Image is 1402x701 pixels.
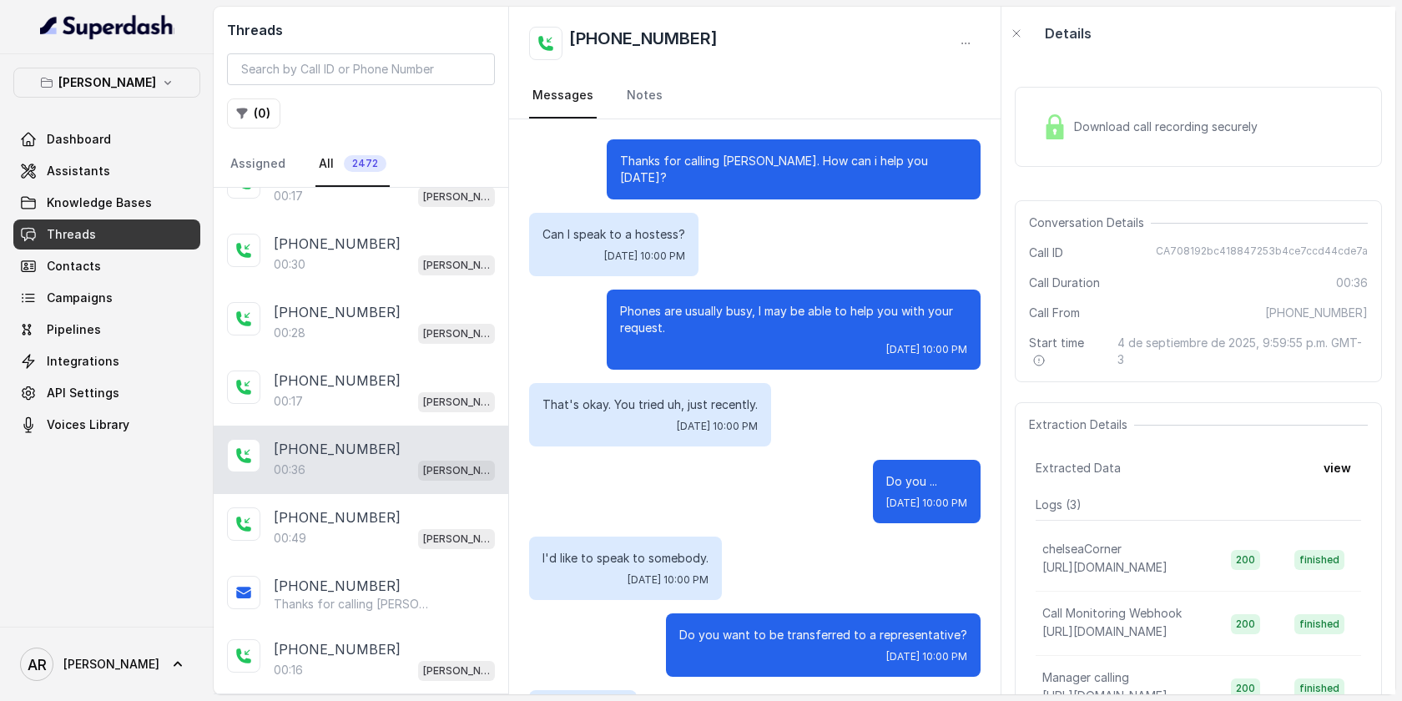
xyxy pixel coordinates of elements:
nav: Tabs [227,142,495,187]
p: [PERSON_NAME] [423,462,490,479]
p: Manager calling [1042,669,1129,686]
span: Call ID [1029,245,1063,261]
p: 00:36 [274,461,305,478]
p: [PERSON_NAME] [423,394,490,411]
p: Details [1045,23,1092,43]
p: 00:16 [274,662,303,678]
input: Search by Call ID or Phone Number [227,53,495,85]
p: 00:17 [274,188,303,204]
p: [PERSON_NAME] [423,663,490,679]
button: [PERSON_NAME] [13,68,200,98]
p: 00:30 [274,256,305,273]
span: Download call recording securely [1074,119,1264,135]
p: Logs ( 3 ) [1036,497,1361,513]
p: [PERSON_NAME] [423,189,490,205]
span: finished [1294,614,1344,634]
a: Campaigns [13,283,200,313]
p: 00:17 [274,393,303,410]
p: chelseaCorner [1042,541,1122,557]
p: [PHONE_NUMBER] [274,576,401,596]
span: CA708192bc418847253b4ce7ccd44cde7a [1156,245,1368,261]
span: Call Duration [1029,275,1100,291]
p: [PERSON_NAME] [58,73,156,93]
p: [PHONE_NUMBER] [274,639,401,659]
p: [PERSON_NAME] [423,325,490,342]
p: Thanks for calling [PERSON_NAME]! Want to make a reservation? [URL][DOMAIN_NAME] [274,596,434,613]
span: Start time [1029,335,1104,368]
span: [PHONE_NUMBER] [1265,305,1368,321]
a: Pipelines [13,315,200,345]
p: Can I speak to a hostess? [542,226,685,243]
span: Call From [1029,305,1080,321]
img: Lock Icon [1042,114,1067,139]
p: 00:49 [274,530,306,547]
span: Assistants [47,163,110,179]
a: All2472 [315,142,390,187]
span: Dashboard [47,131,111,148]
a: Integrations [13,346,200,376]
span: Extraction Details [1029,416,1134,433]
span: Extracted Data [1036,460,1121,477]
p: Do you ... [886,473,967,490]
span: [DATE] 10:00 PM [604,250,685,263]
span: Threads [47,226,96,243]
p: [PHONE_NUMBER] [274,234,401,254]
span: finished [1294,678,1344,698]
span: [DATE] 10:00 PM [628,573,709,587]
span: 4 de septiembre de 2025, 9:59:55 p.m. GMT-3 [1117,335,1368,368]
a: Dashboard [13,124,200,154]
span: Campaigns [47,290,113,306]
p: That's okay. You tried uh, just recently. [542,396,758,413]
span: [DATE] 10:00 PM [886,497,967,510]
p: Thanks for calling [PERSON_NAME]. How can i help you [DATE]? [620,153,967,186]
span: [URL][DOMAIN_NAME] [1042,624,1167,638]
span: [PERSON_NAME] [63,656,159,673]
p: Call Monitoring Webhook [1042,605,1182,622]
span: [URL][DOMAIN_NAME] [1042,560,1167,574]
span: Integrations [47,353,119,370]
p: 00:28 [274,325,305,341]
p: [PHONE_NUMBER] [274,302,401,322]
span: Knowledge Bases [47,194,152,211]
a: Assistants [13,156,200,186]
span: API Settings [47,385,119,401]
p: Phones are usually busy, I may be able to help you with your request. [620,303,967,336]
a: Messages [529,73,597,119]
p: Do you want to be transferred to a representative? [679,627,967,643]
span: [DATE] 10:00 PM [886,650,967,663]
span: Conversation Details [1029,214,1151,231]
a: Notes [623,73,666,119]
a: API Settings [13,378,200,408]
nav: Tabs [529,73,981,119]
span: Contacts [47,258,101,275]
a: Assigned [227,142,289,187]
p: [PERSON_NAME] [423,257,490,274]
img: light.svg [40,13,174,40]
h2: Threads [227,20,495,40]
p: [PHONE_NUMBER] [274,371,401,391]
span: 200 [1231,678,1260,698]
a: Contacts [13,251,200,281]
p: I'd like to speak to somebody. [542,550,709,567]
span: [DATE] 10:00 PM [886,343,967,356]
p: [PHONE_NUMBER] [274,507,401,527]
span: [DATE] 10:00 PM [677,420,758,433]
h2: [PHONE_NUMBER] [569,27,718,60]
text: AR [28,656,47,673]
span: 00:36 [1336,275,1368,291]
button: view [1314,453,1361,483]
span: 200 [1231,614,1260,634]
a: Voices Library [13,410,200,440]
p: [PHONE_NUMBER] [274,439,401,459]
a: Knowledge Bases [13,188,200,218]
p: [PERSON_NAME] [423,531,490,547]
span: 200 [1231,550,1260,570]
a: Threads [13,219,200,250]
button: (0) [227,98,280,129]
span: 2472 [344,155,386,172]
a: [PERSON_NAME] [13,641,200,688]
span: Pipelines [47,321,101,338]
span: Voices Library [47,416,129,433]
span: finished [1294,550,1344,570]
